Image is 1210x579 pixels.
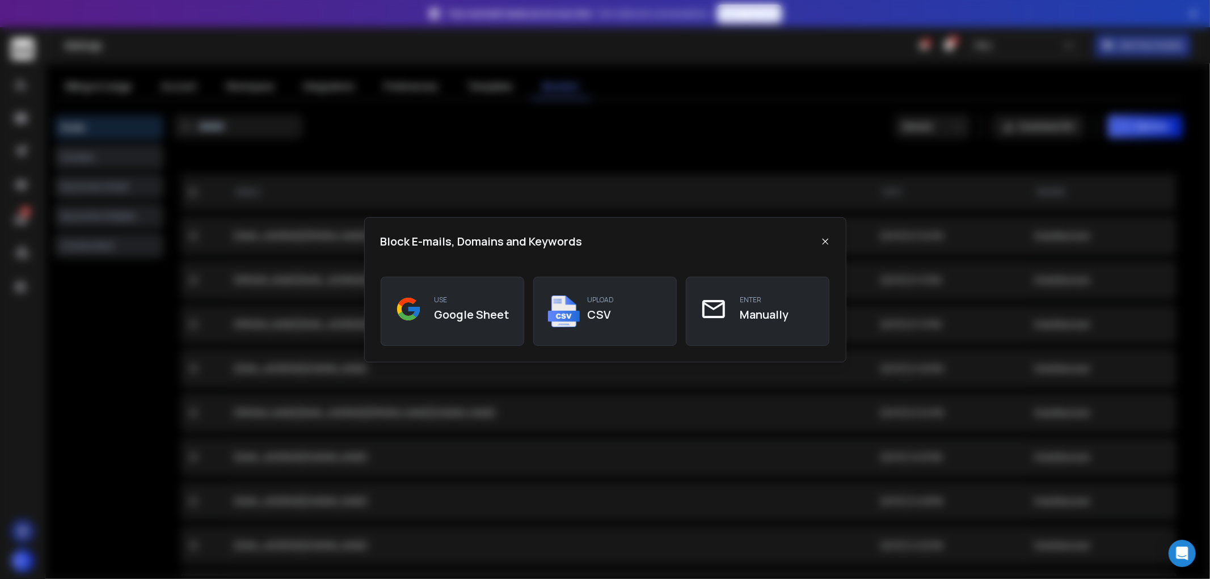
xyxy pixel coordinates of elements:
p: enter [740,295,789,305]
div: Open Intercom Messenger [1169,540,1196,567]
p: use [435,295,509,305]
p: upload [587,295,614,305]
h3: Google Sheet [435,307,509,323]
h1: Block E-mails, Domains and Keywords [381,234,583,250]
h3: CSV [587,307,614,323]
h3: Manually [740,307,789,323]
